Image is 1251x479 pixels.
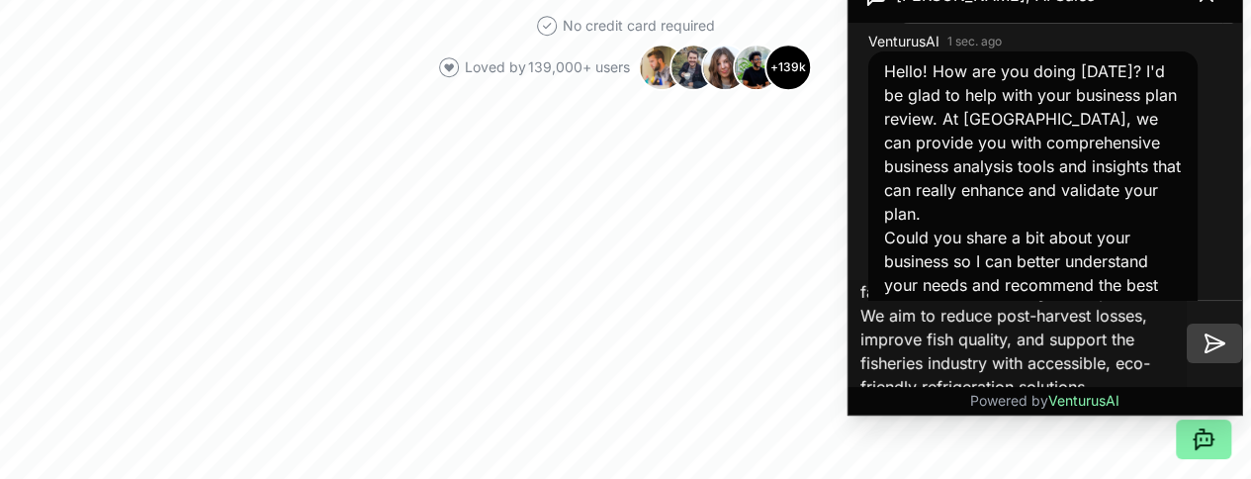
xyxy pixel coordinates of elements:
[868,32,939,51] span: VenturusAI
[701,44,749,91] img: Avatar 3
[970,391,1119,411] p: Powered by
[884,59,1182,226] p: Hello! How are you doing [DATE]? I'd be glad to help with your business plan review. At [GEOGRAPH...
[733,44,780,91] img: Avatar 4
[670,44,717,91] img: Avatar 2
[849,280,1187,407] textarea: AmaFresh Ltd aims to provide sustainable cold storage solutions for Rwanda's fish farmers, trader...
[638,44,685,91] img: Avatar 1
[884,226,1182,321] p: Could you share a bit about your business so I can better understand your needs and recommend the...
[1048,392,1119,409] span: VenturusAI
[947,34,1002,49] time: 1 sec. ago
